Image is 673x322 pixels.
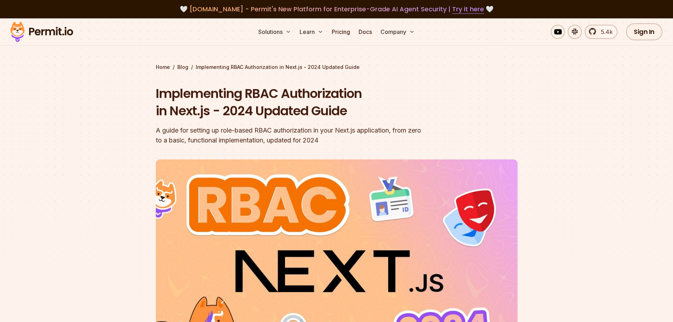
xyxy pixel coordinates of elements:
[626,23,662,40] a: Sign In
[585,25,618,39] a: 5.4k
[156,125,427,145] div: A guide for setting up role-based RBAC authorization in your Next.js application, from zero to a ...
[156,64,518,71] div: / /
[255,25,294,39] button: Solutions
[378,25,418,39] button: Company
[597,28,613,36] span: 5.4k
[7,20,76,44] img: Permit logo
[156,64,170,71] a: Home
[452,5,484,14] a: Try it here
[329,25,353,39] a: Pricing
[189,5,484,13] span: [DOMAIN_NAME] - Permit's New Platform for Enterprise-Grade AI Agent Security |
[17,4,656,14] div: 🤍 🤍
[297,25,326,39] button: Learn
[177,64,188,71] a: Blog
[156,85,427,120] h1: Implementing RBAC Authorization in Next.js - 2024 Updated Guide
[356,25,375,39] a: Docs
